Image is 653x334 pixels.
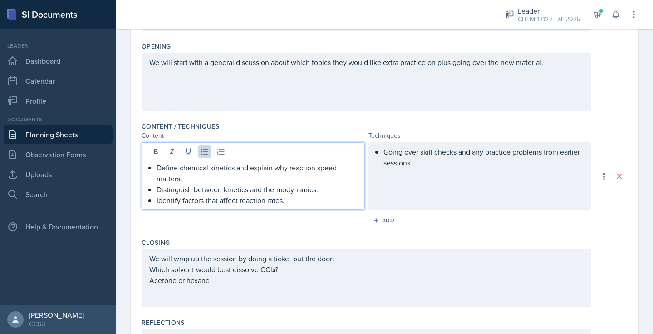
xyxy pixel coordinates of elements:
div: Documents [4,115,113,124]
p: Distinguish between kinetics and thermodynamics. [157,184,357,195]
label: Content / Techniques [142,122,219,131]
div: CHEM 1212 / Fall 2025 [518,15,580,24]
a: Profile [4,92,113,110]
a: Planning Sheets [4,125,113,144]
a: Observation Forms [4,145,113,164]
a: Search [4,185,113,204]
p: We will start with a general discussion about which topics they would like extra practice on plus... [149,57,584,68]
a: Uploads [4,165,113,184]
div: Content [142,131,365,140]
label: Opening [142,42,171,51]
div: Help & Documentation [4,218,113,236]
p: Identify factors that affect reaction rates. [157,195,357,206]
div: [PERSON_NAME] [29,310,84,319]
button: Add [370,214,399,227]
div: Techniques [368,131,592,140]
div: Leader [518,5,580,16]
label: Reflections [142,318,185,327]
a: Dashboard [4,52,113,70]
div: GCSU [29,319,84,329]
p: Going over skill checks and any practice problems from earlier sessions [383,146,584,168]
p: We will wrap up the session by doing a ticket out the door: [149,253,584,264]
p: Define chemical kinetics and explain why reaction speed matters. [157,162,357,184]
a: Calendar [4,72,113,90]
label: Closing [142,238,170,247]
p: Acetone or hexane [149,275,584,286]
div: Add [375,217,394,224]
div: Leader [4,42,113,50]
p: Which solvent would best dissolve CCl₄? [149,264,584,275]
